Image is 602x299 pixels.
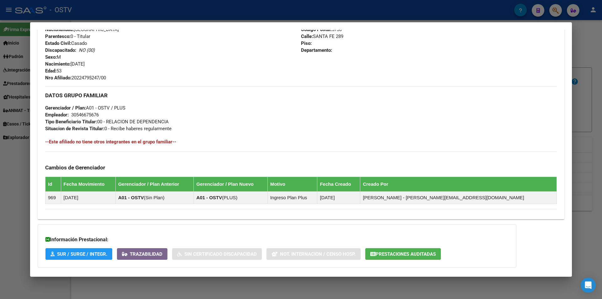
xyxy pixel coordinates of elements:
[317,177,360,191] th: Fecha Creado
[184,251,257,257] span: Sin Certificado Discapacidad
[45,61,71,67] strong: Nacimiento:
[196,195,222,200] strong: A01 - OSTV
[301,34,313,39] strong: Calle:
[45,105,86,111] strong: Gerenciador / Plan:
[45,54,61,60] span: M
[45,68,61,74] span: 53
[45,54,57,60] strong: Sexo:
[45,47,76,53] strong: Discapacitado:
[45,27,74,32] strong: Nacionalidad:
[45,119,97,125] strong: Tipo Beneficiario Titular:
[115,191,193,204] td: ( )
[280,251,356,257] span: Not. Internacion / Censo Hosp.
[45,236,509,243] h3: Información Prestacional:
[301,27,332,32] strong: Código Postal:
[360,177,557,191] th: Creado Por
[317,191,360,204] td: [DATE]
[267,248,361,260] button: Not. Internacion / Censo Hosp.
[301,34,343,39] span: SANTA FE 289
[301,27,342,32] span: 5730
[118,195,144,200] strong: A01 - OSTV
[45,27,119,32] span: [GEOGRAPHIC_DATA]
[45,92,557,99] h3: DATOS GRUPO FAMILIAR
[45,138,557,145] h4: --Este afiliado no tiene otros integrantes en el grupo familiar--
[194,177,267,191] th: Gerenciador / Plan Nuevo
[45,126,104,131] strong: Situacion de Revista Titular:
[581,278,596,293] div: Open Intercom Messenger
[57,251,107,257] span: SUR / SURGE / INTEGR.
[301,47,332,53] strong: Departamento:
[45,248,112,260] button: SUR / SURGE / INTEGR.
[45,34,71,39] strong: Parentesco:
[45,68,56,74] strong: Edad:
[360,191,557,204] td: [PERSON_NAME] - [PERSON_NAME][EMAIL_ADDRESS][DOMAIN_NAME]
[172,248,262,260] button: Sin Certificado Discapacidad
[61,191,115,204] td: [DATE]
[45,191,61,204] td: 969
[79,47,95,53] i: NO (00)
[45,177,61,191] th: Id
[130,251,162,257] span: Trazabilidad
[117,248,167,260] button: Trazabilidad
[71,111,99,118] div: 30546675676
[45,126,172,131] span: 0 - Recibe haberes regularmente
[45,75,71,81] strong: Nro Afiliado:
[45,112,69,118] strong: Empleador:
[376,251,436,257] span: Prestaciones Auditadas
[267,177,317,191] th: Motivo
[45,40,71,46] strong: Estado Civil:
[45,164,557,171] h3: Cambios de Gerenciador
[115,177,193,191] th: Gerenciador / Plan Anterior
[45,75,106,81] span: 20224795247/00
[224,195,236,200] span: PLUS
[61,177,115,191] th: Fecha Movimiento
[45,105,125,111] span: A01 - OSTV / PLUS
[45,40,87,46] span: Casado
[267,191,317,204] td: Ingreso Plan Plus
[301,40,312,46] strong: Piso:
[45,119,169,125] span: 00 - RELACION DE DEPENDENCIA
[145,195,163,200] span: Sin Plan
[45,34,90,39] span: 0 - Titular
[45,61,85,67] span: [DATE]
[194,191,267,204] td: ( )
[365,248,441,260] button: Prestaciones Auditadas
